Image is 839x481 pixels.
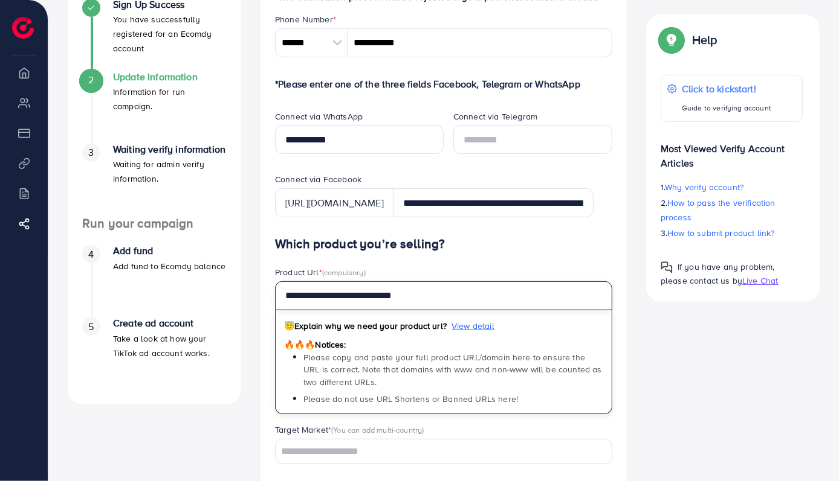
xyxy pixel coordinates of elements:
span: View detail [452,320,494,332]
p: Click to kickstart! [682,81,771,96]
li: Update Information [68,71,241,144]
iframe: Chat [788,427,830,472]
div: Search for option [275,439,612,463]
label: Connect via Facebook [275,173,361,185]
label: Product Url [275,266,366,278]
label: Target Market [275,424,424,436]
span: Please copy and paste your full product URL/domain here to ensure the URL is correct. Note that d... [303,351,602,388]
p: Guide to verifying account [682,101,771,115]
input: Search for option [277,442,597,461]
span: If you have any problem, please contact us by [661,261,775,287]
img: logo [12,17,34,39]
p: Add fund to Ecomdy balance [113,259,225,273]
label: Phone Number [275,13,336,25]
p: *Please enter one of the three fields Facebook, Telegram or WhatsApp [275,77,612,91]
p: 2. [661,196,803,225]
p: Take a look at how your TikTok ad account works. [113,331,227,360]
label: Connect via Telegram [453,110,537,123]
span: (compulsory) [322,267,366,278]
p: 3. [661,226,803,240]
h4: Waiting verify information [113,144,227,155]
li: Add fund [68,245,241,317]
h4: Create ad account [113,317,227,329]
p: Help [692,33,718,47]
span: Why verify account? [665,181,743,193]
span: 2 [88,73,94,87]
span: 🔥🔥🔥 [284,339,315,351]
label: Connect via WhatsApp [275,110,363,123]
p: You have successfully registered for an Ecomdy account [113,12,227,56]
p: Most Viewed Verify Account Articles [661,132,803,170]
span: How to pass the verification process [661,197,776,223]
li: Waiting verify information [68,144,241,216]
p: 1. [661,180,803,194]
span: 3 [88,145,94,159]
h4: Update Information [113,71,227,83]
span: 4 [88,247,94,261]
span: 5 [88,320,94,334]
span: Explain why we need your product url? [284,320,447,332]
h4: Run your campaign [68,216,241,231]
img: Popup guide [661,261,673,273]
span: Live Chat [742,275,778,287]
h4: Which product you’re selling? [275,237,612,252]
span: How to submit product link? [667,227,774,239]
p: Waiting for admin verify information. [113,157,227,186]
li: Create ad account [68,317,241,390]
span: (You can add multi-country) [331,424,424,435]
span: 😇 [284,320,294,332]
span: Notices: [284,339,346,351]
div: [URL][DOMAIN_NAME] [275,188,394,217]
span: Please do not use URL Shortens or Banned URLs here! [303,393,518,405]
img: Popup guide [661,29,682,51]
p: Information for run campaign. [113,84,227,113]
h4: Add fund [113,245,225,256]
